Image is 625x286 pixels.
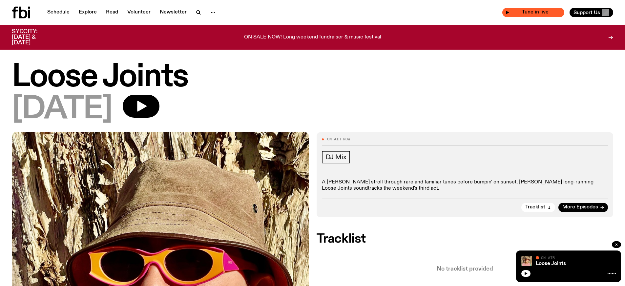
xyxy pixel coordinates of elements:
button: Support Us [570,8,613,17]
span: [DATE] [12,95,112,124]
a: Schedule [43,8,73,17]
a: Explore [75,8,101,17]
span: Tracklist [525,205,545,210]
span: More Episodes [562,205,598,210]
button: Tracklist [521,203,555,212]
span: On Air [541,255,555,260]
a: Volunteer [123,8,155,17]
h2: Tracklist [317,233,614,245]
a: More Episodes [558,203,608,212]
button: On AirLoose JointsTune in live [502,8,564,17]
a: DJ Mix [322,151,350,163]
p: ON SALE NOW! Long weekend fundraiser & music festival [244,35,381,40]
h3: SYDCITY: [DATE] & [DATE] [12,29,54,46]
span: Tune in live [510,10,561,15]
span: Support Us [573,10,600,15]
a: Loose Joints [536,261,566,266]
a: Newsletter [156,8,191,17]
h1: Loose Joints [12,62,613,92]
span: On Air Now [327,137,350,141]
a: Read [102,8,122,17]
p: No tracklist provided [317,266,614,272]
p: A [PERSON_NAME] stroll through rare and familiar tunes before bumpin' on sunset, [PERSON_NAME] lo... [322,179,608,192]
span: DJ Mix [326,154,346,161]
img: Tyson stands in front of a paperbark tree wearing orange sunglasses, a suede bucket hat and a pin... [521,256,532,266]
